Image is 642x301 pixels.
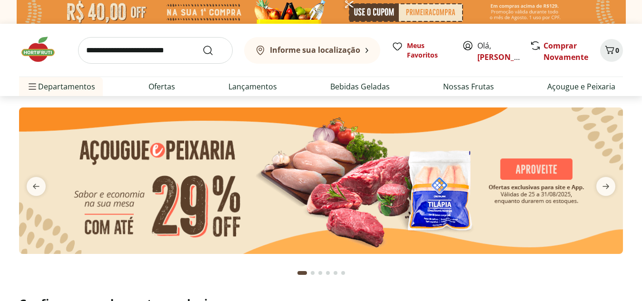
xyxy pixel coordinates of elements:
[309,262,316,284] button: Go to page 2 from fs-carousel
[600,39,623,62] button: Carrinho
[78,37,233,64] input: search
[330,81,390,92] a: Bebidas Geladas
[392,41,451,60] a: Meus Favoritos
[316,262,324,284] button: Go to page 3 from fs-carousel
[27,75,95,98] span: Departamentos
[19,177,53,196] button: previous
[148,81,175,92] a: Ofertas
[477,40,520,63] span: Olá,
[202,45,225,56] button: Submit Search
[477,52,539,62] a: [PERSON_NAME]
[19,107,623,253] img: açougue
[332,262,339,284] button: Go to page 5 from fs-carousel
[27,75,38,98] button: Menu
[589,177,623,196] button: next
[296,262,309,284] button: Current page from fs-carousel
[615,46,619,55] span: 0
[443,81,494,92] a: Nossas Frutas
[339,262,347,284] button: Go to page 6 from fs-carousel
[19,35,67,64] img: Hortifruti
[244,37,380,64] button: Informe sua localização
[407,41,451,60] span: Meus Favoritos
[270,45,360,55] b: Informe sua localização
[547,81,615,92] a: Açougue e Peixaria
[543,40,588,62] a: Comprar Novamente
[324,262,332,284] button: Go to page 4 from fs-carousel
[228,81,277,92] a: Lançamentos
